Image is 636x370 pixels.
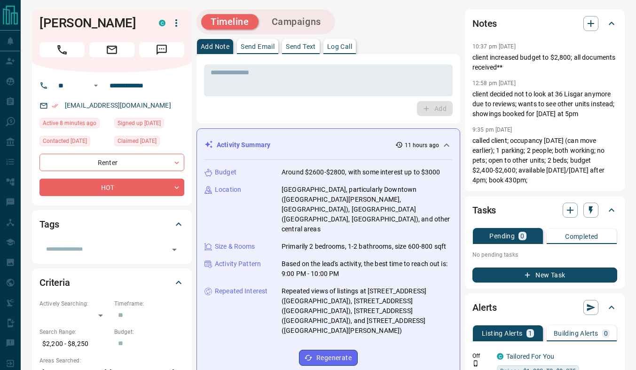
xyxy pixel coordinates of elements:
button: Timeline [201,14,259,30]
svg: Email Verified [52,102,58,109]
p: Add Note [201,43,229,50]
span: Message [139,42,184,57]
div: Tasks [472,199,617,221]
h1: [PERSON_NAME] [39,16,145,31]
h2: Alerts [472,300,497,315]
p: 1 [528,330,532,337]
p: 0 [520,233,524,239]
button: New Task [472,268,617,283]
div: Renter [39,154,184,171]
button: Regenerate [299,350,358,366]
p: Listing Alerts [482,330,523,337]
p: Activity Pattern [215,259,261,269]
p: Send Text [286,43,316,50]
p: Completed [565,233,598,240]
p: client decided not to look at 36 Lisgar anymore due to reviews; wants to see other units instead;... [472,89,617,119]
p: Based on the lead's activity, the best time to reach out is: 9:00 PM - 10:00 PM [282,259,452,279]
p: [GEOGRAPHIC_DATA], particularly Downtown ([GEOGRAPHIC_DATA][PERSON_NAME], [GEOGRAPHIC_DATA]), [GE... [282,185,452,234]
h2: Tasks [472,203,496,218]
div: Tue Sep 16 2025 [39,118,110,131]
p: Off [472,352,491,360]
button: Open [90,80,102,91]
h2: Notes [472,16,497,31]
p: Location [215,185,241,195]
a: [EMAIL_ADDRESS][DOMAIN_NAME] [65,102,171,109]
div: Criteria [39,271,184,294]
p: Primarily 2 bedrooms, 1-2 bathrooms, size 600-800 sqft [282,242,446,252]
p: Pending [489,233,515,239]
p: Repeated views of listings at [STREET_ADDRESS] ([GEOGRAPHIC_DATA]), [STREET_ADDRESS] ([GEOGRAPHIC... [282,286,452,336]
div: Activity Summary11 hours ago [204,136,452,154]
p: 9:35 pm [DATE] [472,126,512,133]
span: Call [39,42,85,57]
div: Sat Aug 17 2024 [114,118,184,131]
div: condos.ca [159,20,165,26]
p: Budget [215,167,236,177]
p: Size & Rooms [215,242,255,252]
p: Log Call [327,43,352,50]
h2: Tags [39,217,59,232]
div: condos.ca [497,353,503,360]
p: Budget: [114,328,184,336]
p: called client; occupancy [DATE] (can move earlier); 1 parking; 2 people; both working; no pets; o... [472,136,617,185]
span: Signed up [DATE] [118,118,161,128]
p: Around $2600-$2800, with some interest up to $3000 [282,167,440,177]
p: 12:58 pm [DATE] [472,80,516,87]
div: Tags [39,213,184,236]
button: Open [168,243,181,256]
div: Notes [472,12,617,35]
span: Active 8 minutes ago [43,118,96,128]
p: Search Range: [39,328,110,336]
div: HOT [39,179,184,196]
p: Actively Searching: [39,299,110,308]
a: Tailored For You [506,353,554,360]
div: Tue Sep 09 2025 [39,136,110,149]
p: Repeated Interest [215,286,267,296]
div: Alerts [472,296,617,319]
p: $2,200 - $8,250 [39,336,110,352]
svg: Push Notification Only [472,360,479,367]
p: Building Alerts [554,330,598,337]
span: Email [89,42,134,57]
button: Campaigns [262,14,330,30]
p: Areas Searched: [39,356,184,365]
div: Tue Sep 09 2025 [114,136,184,149]
p: Activity Summary [217,140,270,150]
p: 0 [604,330,608,337]
p: Send Email [241,43,275,50]
p: 10:37 pm [DATE] [472,43,516,50]
h2: Criteria [39,275,70,290]
span: Claimed [DATE] [118,136,157,146]
span: Contacted [DATE] [43,136,87,146]
p: client increased budget to $2,800; all documents received** [472,53,617,72]
p: No pending tasks [472,248,617,262]
p: Timeframe: [114,299,184,308]
p: 11 hours ago [405,141,439,150]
